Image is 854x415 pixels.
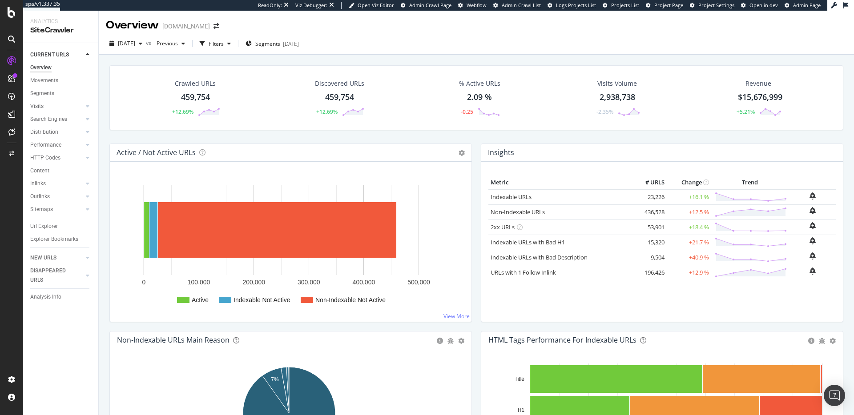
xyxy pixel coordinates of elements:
td: 196,426 [631,265,667,280]
span: vs [146,39,153,47]
button: Filters [196,36,234,51]
th: # URLS [631,176,667,189]
button: [DATE] [106,36,146,51]
div: Search Engines [30,115,67,124]
a: 2xx URLs [491,223,515,231]
i: Options [459,150,465,156]
a: Performance [30,140,83,150]
td: 23,226 [631,189,667,205]
div: Analysis Info [30,292,61,302]
svg: A chart. [117,176,461,315]
td: 436,528 [631,204,667,219]
a: Content [30,166,92,176]
span: $15,676,999 [738,92,782,102]
div: bell-plus [810,207,816,214]
h4: Insights [488,147,514,159]
span: Admin Crawl Page [409,2,451,8]
div: HTML Tags Performance for Indexable URLs [488,335,636,344]
td: 9,504 [631,250,667,265]
div: +12.69% [172,108,193,116]
div: bell-plus [810,252,816,259]
div: SiteCrawler [30,25,91,36]
span: Previous [153,40,178,47]
a: Overview [30,63,92,72]
div: bell-plus [810,192,816,200]
a: Admin Crawl Page [401,2,451,9]
span: Projects List [611,2,639,8]
a: Logs Projects List [548,2,596,9]
span: Logs Projects List [556,2,596,8]
a: Movements [30,76,92,85]
div: Outlinks [30,192,50,201]
text: H1 [518,407,525,413]
div: % Active URLs [459,79,500,88]
th: Trend [711,176,789,189]
a: Non-Indexable URLs [491,208,545,216]
a: Distribution [30,128,83,137]
div: Sitemaps [30,205,53,214]
div: HTTP Codes [30,153,60,163]
div: Movements [30,76,58,85]
a: NEW URLS [30,253,83,263]
td: 53,901 [631,219,667,235]
div: Explorer Bookmarks [30,235,78,244]
button: Segments[DATE] [242,36,302,51]
span: Project Settings [698,2,734,8]
a: HTTP Codes [30,153,83,163]
text: 500,000 [407,279,430,286]
div: Performance [30,140,61,150]
div: DISAPPEARED URLS [30,266,75,285]
div: Non-Indexable URLs Main Reason [117,335,230,344]
div: circle-info [437,338,443,344]
td: +12.9 % [667,265,711,280]
text: Indexable Not Active [234,296,290,303]
a: View More [443,312,470,320]
text: Active [192,296,209,303]
a: Admin Crawl List [493,2,541,9]
a: Sitemaps [30,205,83,214]
div: gear [458,338,464,344]
span: Project Page [654,2,683,8]
div: Discovered URLs [315,79,364,88]
a: Outlinks [30,192,83,201]
a: Project Settings [690,2,734,9]
div: Content [30,166,49,176]
td: +40.9 % [667,250,711,265]
div: ReadOnly: [258,2,282,9]
div: Visits [30,102,44,111]
td: +16.1 % [667,189,711,205]
a: URLs with 1 Follow Inlink [491,268,556,276]
span: Open in dev [749,2,778,8]
div: +12.69% [316,108,338,116]
span: 2025 Sep. 17th [118,40,135,47]
a: Admin Page [785,2,821,9]
td: +12.5 % [667,204,711,219]
text: 200,000 [242,279,265,286]
span: Revenue [745,79,771,88]
div: gear [830,338,836,344]
a: DISAPPEARED URLS [30,266,83,285]
div: 459,754 [325,92,354,103]
a: Segments [30,89,92,98]
a: Indexable URLs with Bad H1 [491,238,565,246]
div: Filters [209,40,224,48]
div: [DOMAIN_NAME] [162,22,210,31]
th: Change [667,176,711,189]
div: Inlinks [30,179,46,188]
a: Projects List [603,2,639,9]
a: Open Viz Editor [349,2,394,9]
div: 2,938,738 [600,92,635,103]
div: 459,754 [181,92,210,103]
div: bug [447,338,454,344]
a: Indexable URLs with Bad Description [491,253,588,261]
a: Visits [30,102,83,111]
div: Distribution [30,128,58,137]
a: Indexable URLs [491,193,532,201]
div: [DATE] [283,40,299,48]
div: -0.25 [461,108,473,116]
div: NEW URLS [30,253,56,263]
text: 100,000 [188,279,210,286]
text: 300,000 [298,279,320,286]
a: Webflow [458,2,487,9]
